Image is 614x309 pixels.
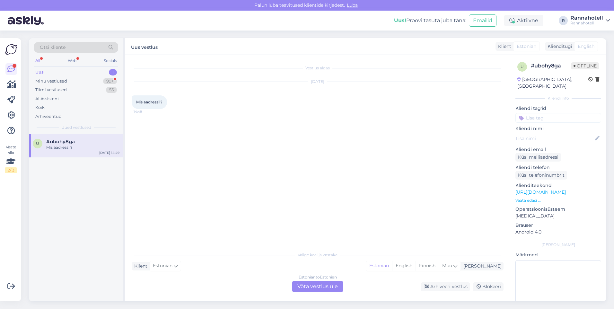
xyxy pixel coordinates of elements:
[132,79,504,84] div: [DATE]
[40,44,66,51] span: Otsi kliente
[136,100,162,104] span: Mis aadressil?
[461,263,502,269] div: [PERSON_NAME]
[35,87,67,93] div: Tiimi vestlused
[570,15,610,26] a: RannahotellRannahotell
[515,125,601,132] p: Kliendi nimi
[515,213,601,219] p: [MEDICAL_DATA]
[515,164,601,171] p: Kliendi telefon
[394,17,406,23] b: Uus!
[35,69,44,75] div: Uus
[531,62,571,70] div: # ubohy8ga
[103,78,117,84] div: 99+
[134,109,158,114] span: 14:49
[46,139,75,145] span: #ubohy8ga
[515,113,601,123] input: Lisa tag
[578,43,594,50] span: English
[521,64,524,69] span: u
[299,274,337,280] div: Estonian to Estonian
[496,43,511,50] div: Klient
[132,263,147,269] div: Klient
[34,57,41,65] div: All
[46,145,119,150] div: Mis aadressil?
[469,14,496,27] button: Emailid
[366,261,392,271] div: Estonian
[292,281,343,292] div: Võta vestlus üle
[515,95,601,101] div: Kliendi info
[517,43,536,50] span: Estonian
[515,171,567,180] div: Küsi telefoninumbrit
[515,242,601,248] div: [PERSON_NAME]
[109,69,117,75] div: 1
[35,104,45,111] div: Kõik
[515,153,561,162] div: Küsi meiliaadressi
[515,222,601,229] p: Brauser
[515,146,601,153] p: Kliendi email
[36,141,39,146] span: u
[106,87,117,93] div: 55
[132,252,504,258] div: Valige keel ja vastake
[559,16,568,25] div: R
[102,57,118,65] div: Socials
[515,182,601,189] p: Klienditeekond
[153,262,172,269] span: Estonian
[61,125,91,130] span: Uued vestlused
[5,43,17,56] img: Askly Logo
[516,135,594,142] input: Lisa nimi
[504,15,543,26] div: Aktiivne
[392,261,416,271] div: English
[421,282,470,291] div: Arhiveeri vestlus
[515,252,601,258] p: Märkmed
[5,167,17,173] div: 2 / 3
[570,15,603,21] div: Rannahotell
[571,62,599,69] span: Offline
[99,150,119,155] div: [DATE] 14:49
[517,76,588,90] div: [GEOGRAPHIC_DATA], [GEOGRAPHIC_DATA]
[131,42,158,51] label: Uus vestlus
[570,21,603,26] div: Rannahotell
[345,2,360,8] span: Luba
[515,105,601,112] p: Kliendi tag'id
[545,43,572,50] div: Klienditugi
[66,57,78,65] div: Web
[394,17,466,24] div: Proovi tasuta juba täna:
[35,96,59,102] div: AI Assistent
[132,65,504,71] div: Vestlus algas
[473,282,504,291] div: Blokeeri
[35,113,62,120] div: Arhiveeritud
[515,189,566,195] a: [URL][DOMAIN_NAME]
[515,229,601,235] p: Android 4.0
[515,198,601,203] p: Vaata edasi ...
[515,206,601,213] p: Operatsioonisüsteem
[5,144,17,173] div: Vaata siia
[442,263,452,269] span: Muu
[35,78,67,84] div: Minu vestlused
[416,261,439,271] div: Finnish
